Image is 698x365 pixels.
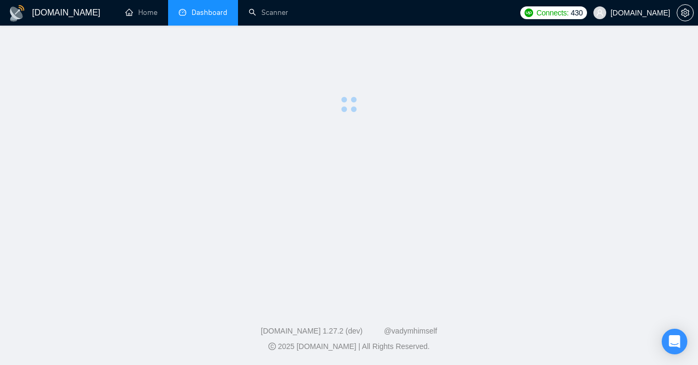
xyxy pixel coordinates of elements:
[677,9,693,17] span: setting
[571,7,583,19] span: 430
[192,8,227,17] span: Dashboard
[249,8,288,17] a: searchScanner
[677,4,694,21] button: setting
[9,341,689,352] div: 2025 [DOMAIN_NAME] | All Rights Reserved.
[261,327,363,335] a: [DOMAIN_NAME] 1.27.2 (dev)
[596,9,604,17] span: user
[9,5,26,22] img: logo
[536,7,568,19] span: Connects:
[525,9,533,17] img: upwork-logo.png
[268,343,276,350] span: copyright
[384,327,437,335] a: @vadymhimself
[179,9,186,16] span: dashboard
[125,8,157,17] a: homeHome
[662,329,687,354] div: Open Intercom Messenger
[677,9,694,17] a: setting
